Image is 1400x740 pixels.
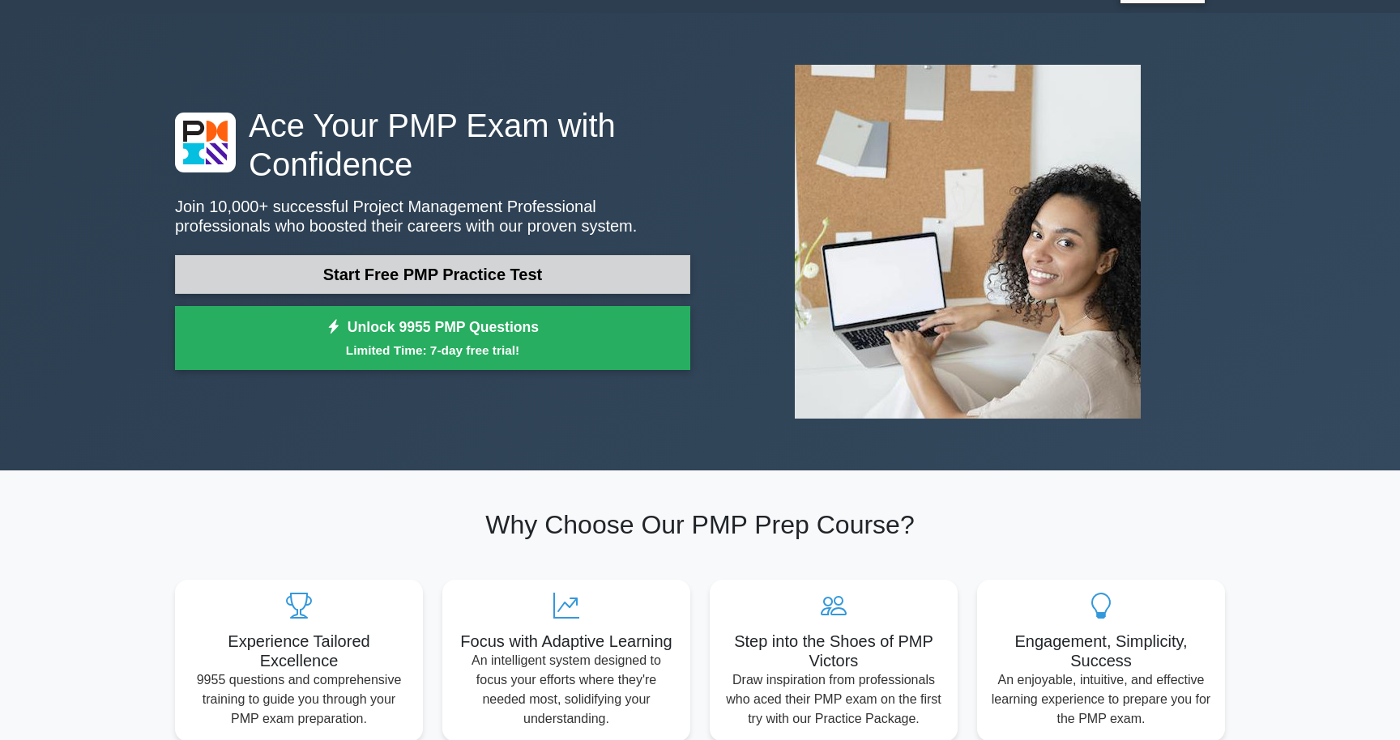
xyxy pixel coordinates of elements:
[195,341,670,359] small: Limited Time: 7-day free trial!
[188,632,410,670] h5: Experience Tailored Excellence
[175,106,690,184] h1: Ace Your PMP Exam with Confidence
[175,306,690,371] a: Unlock 9955 PMP QuestionsLimited Time: 7-day free trial!
[455,632,677,651] h5: Focus with Adaptive Learning
[455,651,677,729] p: An intelligent system designed to focus your efforts where they're needed most, solidifying your ...
[175,255,690,294] a: Start Free PMP Practice Test
[990,632,1212,670] h5: Engagement, Simplicity, Success
[990,670,1212,729] p: An enjoyable, intuitive, and effective learning experience to prepare you for the PMP exam.
[175,197,690,236] p: Join 10,000+ successful Project Management Professional professionals who boosted their careers w...
[188,670,410,729] p: 9955 questions and comprehensive training to guide you through your PMP exam preparation.
[175,509,1225,540] h2: Why Choose Our PMP Prep Course?
[723,632,945,670] h5: Step into the Shoes of PMP Victors
[723,670,945,729] p: Draw inspiration from professionals who aced their PMP exam on the first try with our Practice Pa...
